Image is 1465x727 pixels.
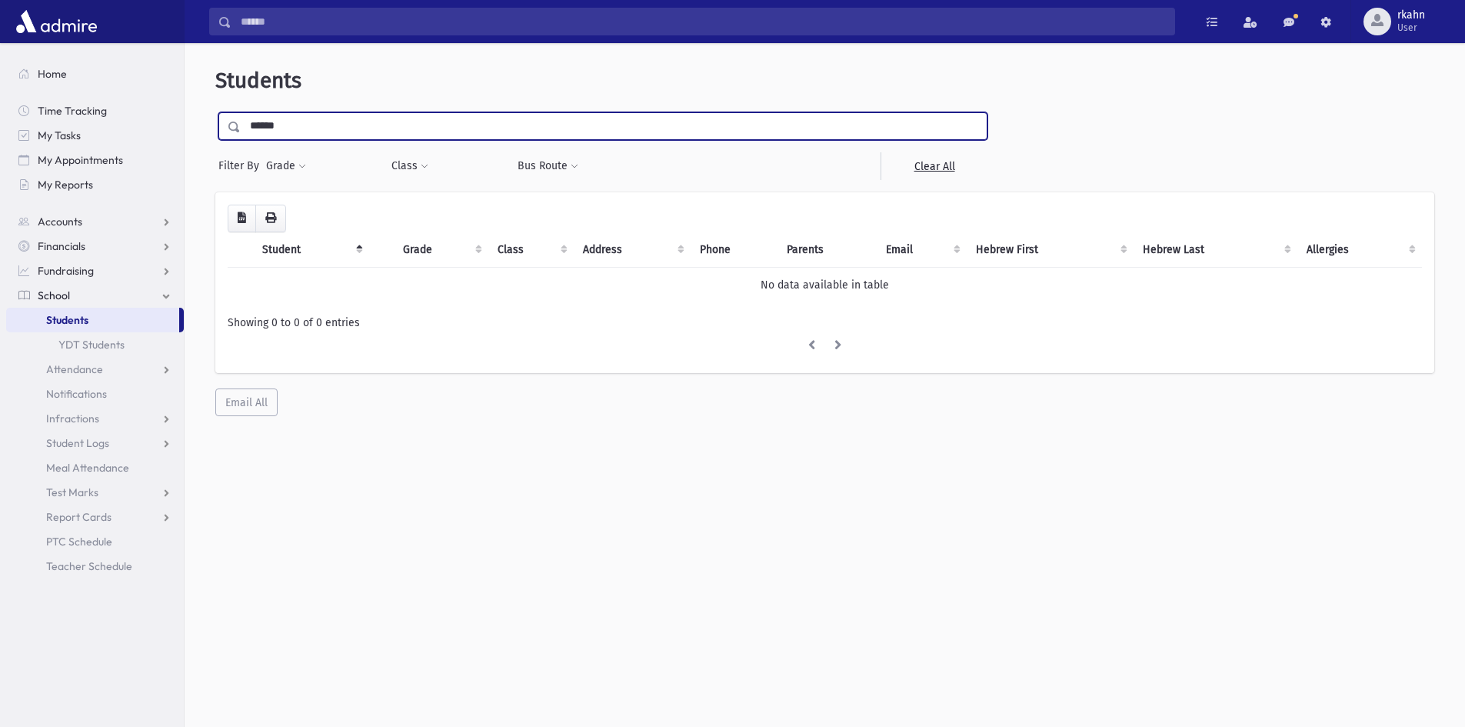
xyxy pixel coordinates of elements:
a: Clear All [881,152,987,180]
img: AdmirePro [12,6,101,37]
button: Print [255,205,286,232]
span: Time Tracking [38,104,107,118]
span: Teacher Schedule [46,559,132,573]
input: Search [231,8,1174,35]
span: Attendance [46,362,103,376]
a: Report Cards [6,505,184,529]
span: My Appointments [38,153,123,167]
span: Students [215,68,301,93]
span: Students [46,313,88,327]
button: CSV [228,205,256,232]
th: Grade: activate to sort column ascending [394,232,488,268]
a: Students [6,308,179,332]
th: Phone [691,232,777,268]
button: Grade [265,152,307,180]
span: Infractions [46,412,99,425]
a: Notifications [6,382,184,406]
a: Fundraising [6,258,184,283]
a: Home [6,62,184,86]
th: Class: activate to sort column ascending [488,232,574,268]
th: Hebrew Last: activate to sort column ascending [1134,232,1298,268]
th: Student: activate to sort column descending [253,232,369,268]
a: Accounts [6,209,184,234]
div: Showing 0 to 0 of 0 entries [228,315,1422,331]
a: YDT Students [6,332,184,357]
button: Bus Route [517,152,579,180]
a: My Appointments [6,148,184,172]
a: My Reports [6,172,184,197]
a: Financials [6,234,184,258]
button: Email All [215,389,278,416]
a: PTC Schedule [6,529,184,554]
span: PTC Schedule [46,535,112,549]
span: rkahn [1397,9,1425,22]
th: Parents [777,232,877,268]
span: My Reports [38,178,93,192]
span: Accounts [38,215,82,228]
th: Email: activate to sort column ascending [877,232,967,268]
span: Meal Attendance [46,461,129,475]
span: Home [38,67,67,81]
span: Fundraising [38,264,94,278]
span: Student Logs [46,436,109,450]
span: Report Cards [46,510,112,524]
span: School [38,288,70,302]
span: Notifications [46,387,107,401]
span: Filter By [218,158,265,174]
button: Class [391,152,429,180]
a: School [6,283,184,308]
th: Hebrew First: activate to sort column ascending [967,232,1133,268]
span: User [1397,22,1425,34]
a: Infractions [6,406,184,431]
span: My Tasks [38,128,81,142]
a: Test Marks [6,480,184,505]
a: My Tasks [6,123,184,148]
span: Financials [38,239,85,253]
a: Teacher Schedule [6,554,184,579]
a: Attendance [6,357,184,382]
th: Allergies: activate to sort column ascending [1297,232,1422,268]
th: Address: activate to sort column ascending [574,232,691,268]
a: Meal Attendance [6,455,184,480]
td: No data available in table [228,267,1422,302]
a: Student Logs [6,431,184,455]
span: Test Marks [46,485,98,499]
a: Time Tracking [6,98,184,123]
